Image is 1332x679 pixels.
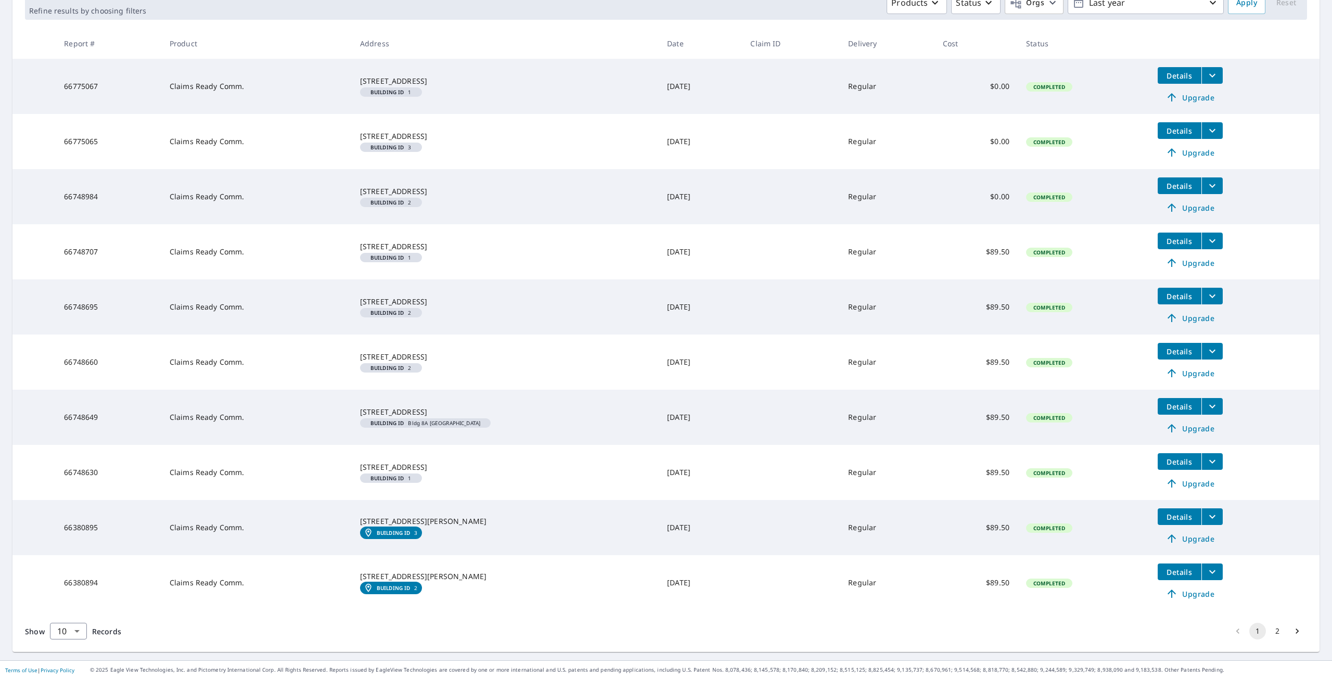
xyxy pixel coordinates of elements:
th: Product [161,28,352,59]
em: Building ID [370,420,404,426]
td: 66748649 [56,390,161,445]
span: Details [1164,291,1195,301]
button: filesDropdownBtn-66748660 [1201,343,1223,360]
em: Building ID [370,145,404,150]
a: Upgrade [1158,89,1223,106]
span: Upgrade [1164,532,1216,545]
button: Go to next page [1289,623,1305,639]
div: [STREET_ADDRESS] [360,297,650,307]
td: Regular [840,114,934,169]
td: [DATE] [659,445,742,500]
th: Report # [56,28,161,59]
span: Details [1164,236,1195,246]
td: [DATE] [659,114,742,169]
td: Claims Ready Comm. [161,445,352,500]
td: $89.50 [934,390,1018,445]
td: Claims Ready Comm. [161,279,352,335]
td: $89.50 [934,335,1018,390]
td: [DATE] [659,59,742,114]
em: Building ID [370,310,404,315]
div: [STREET_ADDRESS] [360,407,650,417]
span: Upgrade [1164,201,1216,214]
th: Status [1018,28,1149,59]
button: filesDropdownBtn-66775065 [1201,122,1223,139]
span: Details [1164,457,1195,467]
a: Upgrade [1158,530,1223,547]
span: Completed [1027,414,1071,421]
td: Claims Ready Comm. [161,224,352,279]
a: Upgrade [1158,199,1223,216]
span: Upgrade [1164,422,1216,434]
span: Completed [1027,359,1071,366]
th: Delivery [840,28,934,59]
td: Claims Ready Comm. [161,500,352,555]
td: $0.00 [934,114,1018,169]
button: detailsBtn-66775065 [1158,122,1201,139]
button: filesDropdownBtn-66748649 [1201,398,1223,415]
span: Details [1164,512,1195,522]
span: Details [1164,181,1195,191]
div: [STREET_ADDRESS] [360,186,650,197]
span: Completed [1027,138,1071,146]
span: 1 [364,476,418,481]
span: Details [1164,71,1195,81]
td: Regular [840,390,934,445]
td: Regular [840,335,934,390]
th: Claim ID [742,28,840,59]
td: Regular [840,224,934,279]
button: detailsBtn-66380895 [1158,508,1201,525]
a: Upgrade [1158,144,1223,161]
a: Upgrade [1158,365,1223,381]
div: [STREET_ADDRESS] [360,76,650,86]
td: Regular [840,279,934,335]
span: Upgrade [1164,146,1216,159]
td: 66748707 [56,224,161,279]
td: Claims Ready Comm. [161,59,352,114]
span: Upgrade [1164,257,1216,269]
div: [STREET_ADDRESS][PERSON_NAME] [360,571,650,582]
a: Upgrade [1158,310,1223,326]
td: 66775067 [56,59,161,114]
span: Details [1164,126,1195,136]
td: $89.50 [934,279,1018,335]
td: $0.00 [934,59,1018,114]
td: Claims Ready Comm. [161,169,352,224]
span: 2 [364,310,418,315]
span: Details [1164,402,1195,412]
span: Completed [1027,83,1071,91]
button: detailsBtn-66748984 [1158,177,1201,194]
td: Regular [840,59,934,114]
div: [STREET_ADDRESS] [360,462,650,472]
span: Completed [1027,580,1071,587]
td: $89.50 [934,224,1018,279]
span: 2 [364,200,418,205]
span: Upgrade [1164,587,1216,600]
div: [STREET_ADDRESS] [360,241,650,252]
button: filesDropdownBtn-66380895 [1201,508,1223,525]
a: Building ID3 [360,527,422,539]
td: 66748984 [56,169,161,224]
a: Upgrade [1158,475,1223,492]
span: Records [92,626,121,636]
button: filesDropdownBtn-66748630 [1201,453,1223,470]
span: Show [25,626,45,636]
div: [STREET_ADDRESS][PERSON_NAME] [360,516,650,527]
span: Upgrade [1164,477,1216,490]
span: Details [1164,567,1195,577]
span: 2 [364,365,418,370]
th: Address [352,28,659,59]
div: [STREET_ADDRESS] [360,352,650,362]
td: 66380895 [56,500,161,555]
td: 66380894 [56,555,161,610]
button: filesDropdownBtn-66748695 [1201,288,1223,304]
span: Completed [1027,469,1071,477]
p: Refine results by choosing filters [29,6,146,16]
td: $0.00 [934,169,1018,224]
span: Upgrade [1164,312,1216,324]
span: Bldg 8A [GEOGRAPHIC_DATA] [364,420,486,426]
th: Date [659,28,742,59]
td: 66748695 [56,279,161,335]
button: filesDropdownBtn-66380894 [1201,563,1223,580]
span: Completed [1027,194,1071,201]
th: Cost [934,28,1018,59]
